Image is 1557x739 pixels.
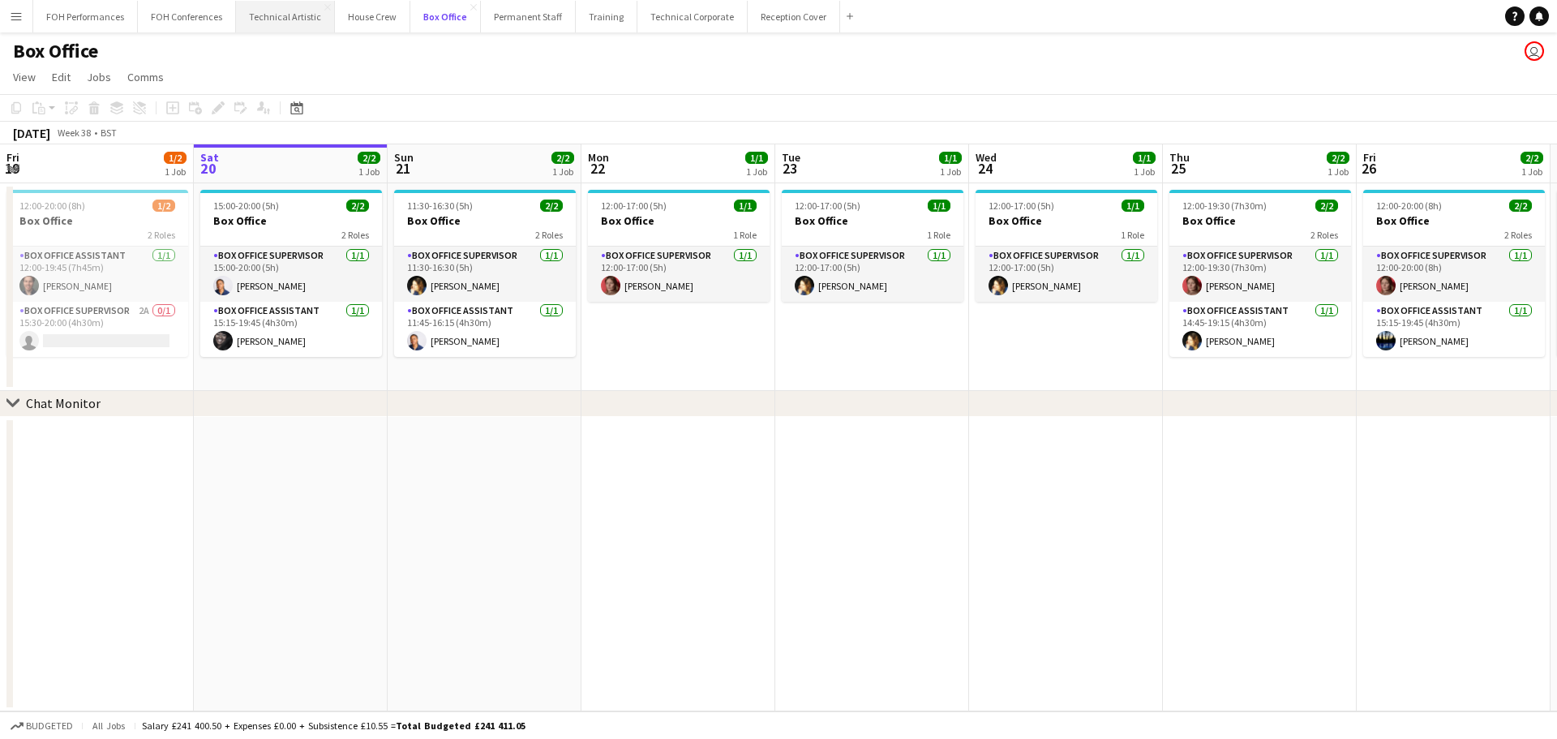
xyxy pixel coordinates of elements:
h3: Box Office [1169,213,1351,228]
app-card-role: Box Office Assistant1/114:45-19:15 (4h30m)[PERSON_NAME] [1169,302,1351,357]
span: 15:00-20:00 (5h) [213,200,279,212]
h3: Box Office [976,213,1157,228]
div: 1 Job [552,165,573,178]
button: House Crew [335,1,410,32]
span: 12:00-17:00 (5h) [989,200,1054,212]
span: Week 38 [54,127,94,139]
span: 1/2 [164,152,187,164]
app-card-role: Box Office Supervisor1/112:00-17:00 (5h)[PERSON_NAME] [976,247,1157,302]
button: Technical Artistic [236,1,335,32]
app-card-role: Box Office Assistant1/112:00-19:45 (7h45m)[PERSON_NAME] [6,247,188,302]
div: [DATE] [13,125,50,141]
span: 1/1 [734,200,757,212]
h3: Box Office [200,213,382,228]
h3: Box Office [394,213,576,228]
span: 1/1 [745,152,768,164]
span: 2/2 [1315,200,1338,212]
span: Comms [127,70,164,84]
span: Sat [200,150,219,165]
app-card-role: Box Office Supervisor1/111:30-16:30 (5h)[PERSON_NAME] [394,247,576,302]
app-card-role: Box Office Supervisor1/112:00-17:00 (5h)[PERSON_NAME] [782,247,963,302]
span: 11:30-16:30 (5h) [407,200,473,212]
div: 1 Job [1328,165,1349,178]
button: Budgeted [8,717,75,735]
span: 1 Role [733,229,757,241]
button: FOH Conferences [138,1,236,32]
button: Reception Cover [748,1,840,32]
div: Chat Monitor [26,395,101,411]
button: Technical Corporate [637,1,748,32]
app-card-role: Box Office Supervisor2A0/115:30-20:00 (4h30m) [6,302,188,357]
app-user-avatar: Visitor Services [1525,41,1544,61]
h1: Box Office [13,39,98,63]
span: 12:00-17:00 (5h) [795,200,860,212]
span: Fri [6,150,19,165]
a: Edit [45,67,77,88]
app-card-role: Box Office Supervisor1/112:00-20:00 (8h)[PERSON_NAME] [1363,247,1545,302]
span: Wed [976,150,997,165]
a: View [6,67,42,88]
span: 2 Roles [341,229,369,241]
span: 2 Roles [148,229,175,241]
span: 2/2 [358,152,380,164]
span: 1 Role [1121,229,1144,241]
span: 1 Role [927,229,950,241]
app-card-role: Box Office Assistant1/115:15-19:45 (4h30m)[PERSON_NAME] [200,302,382,357]
span: Sun [394,150,414,165]
span: Thu [1169,150,1190,165]
app-job-card: 12:00-20:00 (8h)1/2Box Office2 RolesBox Office Assistant1/112:00-19:45 (7h45m)[PERSON_NAME]Box Of... [6,190,188,357]
span: 20 [198,159,219,178]
span: 1/1 [1133,152,1156,164]
app-card-role: Box Office Assistant1/111:45-16:15 (4h30m)[PERSON_NAME] [394,302,576,357]
app-card-role: Box Office Supervisor1/115:00-20:00 (5h)[PERSON_NAME] [200,247,382,302]
span: Budgeted [26,720,73,732]
h3: Box Office [1363,213,1545,228]
span: All jobs [89,720,128,732]
div: Salary £241 400.50 + Expenses £0.00 + Subsistence £10.55 = [142,720,525,732]
span: 26 [1361,159,1376,178]
a: Jobs [80,67,118,88]
span: 2/2 [1521,152,1543,164]
span: 2 Roles [1310,229,1338,241]
app-job-card: 15:00-20:00 (5h)2/2Box Office2 RolesBox Office Supervisor1/115:00-20:00 (5h)[PERSON_NAME]Box Offi... [200,190,382,357]
app-job-card: 12:00-20:00 (8h)2/2Box Office2 RolesBox Office Supervisor1/112:00-20:00 (8h)[PERSON_NAME]Box Offi... [1363,190,1545,357]
span: 12:00-19:30 (7h30m) [1182,200,1267,212]
span: Edit [52,70,71,84]
div: 1 Job [165,165,186,178]
span: 12:00-20:00 (8h) [19,200,85,212]
span: View [13,70,36,84]
div: 1 Job [1134,165,1155,178]
span: 21 [392,159,414,178]
span: Tue [782,150,800,165]
button: Box Office [410,1,481,32]
a: Comms [121,67,170,88]
span: 2 Roles [1504,229,1532,241]
span: 2/2 [551,152,574,164]
span: 1/1 [939,152,962,164]
span: 19 [4,159,19,178]
span: 1/1 [1122,200,1144,212]
span: 1/2 [152,200,175,212]
span: 2/2 [1509,200,1532,212]
div: 12:00-17:00 (5h)1/1Box Office1 RoleBox Office Supervisor1/112:00-17:00 (5h)[PERSON_NAME] [782,190,963,302]
button: Permanent Staff [481,1,576,32]
app-card-role: Box Office Supervisor1/112:00-17:00 (5h)[PERSON_NAME] [588,247,770,302]
h3: Box Office [6,213,188,228]
span: 2/2 [540,200,563,212]
app-card-role: Box Office Assistant1/115:15-19:45 (4h30m)[PERSON_NAME] [1363,302,1545,357]
span: Fri [1363,150,1376,165]
app-job-card: 11:30-16:30 (5h)2/2Box Office2 RolesBox Office Supervisor1/111:30-16:30 (5h)[PERSON_NAME]Box Offi... [394,190,576,357]
span: 2/2 [346,200,369,212]
span: Mon [588,150,609,165]
app-job-card: 12:00-19:30 (7h30m)2/2Box Office2 RolesBox Office Supervisor1/112:00-19:30 (7h30m)[PERSON_NAME]Bo... [1169,190,1351,357]
div: 12:00-17:00 (5h)1/1Box Office1 RoleBox Office Supervisor1/112:00-17:00 (5h)[PERSON_NAME] [976,190,1157,302]
div: 1 Job [940,165,961,178]
span: 2 Roles [535,229,563,241]
div: 12:00-17:00 (5h)1/1Box Office1 RoleBox Office Supervisor1/112:00-17:00 (5h)[PERSON_NAME] [588,190,770,302]
div: 1 Job [746,165,767,178]
div: 1 Job [358,165,380,178]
